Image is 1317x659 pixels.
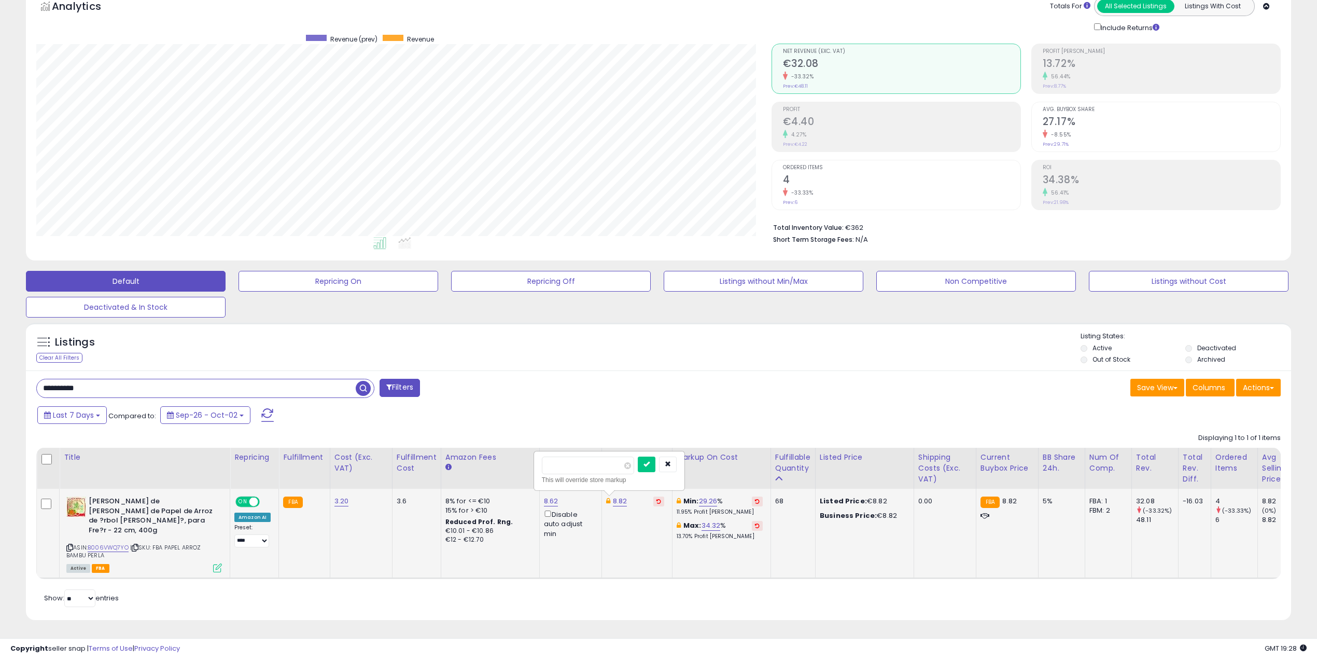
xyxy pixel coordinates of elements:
div: BB Share 24h. [1043,452,1081,474]
b: Max: [683,520,702,530]
div: % [677,497,763,516]
button: Repricing Off [451,271,651,292]
div: 0.00 [918,497,968,506]
b: Reduced Prof. Rng. [445,517,513,526]
div: Fulfillment Cost [397,452,437,474]
b: Min: [683,496,699,506]
div: Include Returns [1086,21,1172,33]
span: ROI [1043,165,1280,171]
span: All listings currently available for purchase on Amazon [66,564,90,573]
div: Amazon AI [234,513,271,522]
div: Cost (Exc. VAT) [334,452,388,474]
div: Displaying 1 to 1 of 1 items [1198,433,1281,443]
button: Listings without Cost [1089,271,1288,292]
a: 34.32 [702,520,721,531]
p: Listing States: [1081,332,1291,341]
small: Prev: €4.22 [783,141,807,147]
h5: Listings [55,335,95,350]
button: Default [26,271,226,292]
span: Sep-26 - Oct-02 [176,410,237,420]
small: Prev: 6 [783,199,797,205]
div: 8.82 [1262,497,1304,506]
small: FBA [283,497,302,508]
button: Save View [1130,379,1184,396]
div: -16.03 [1183,497,1203,506]
div: Markup on Cost [677,452,766,463]
div: €8.82 [820,497,906,506]
label: Out of Stock [1092,355,1130,364]
span: Show: entries [44,593,119,603]
small: -33.33% [788,189,814,197]
div: Repricing [234,452,274,463]
span: Profit [PERSON_NAME] [1043,49,1280,54]
label: Deactivated [1197,344,1236,352]
div: Num of Comp. [1089,452,1127,474]
label: Active [1092,344,1112,352]
div: 4 [1215,497,1257,506]
small: -8.55% [1047,131,1071,139]
div: €8.82 [820,511,906,520]
div: Total Rev. Diff. [1183,452,1207,485]
small: (-33.32%) [1143,506,1172,515]
div: €10.01 - €10.86 [445,527,531,536]
b: Listed Price: [820,496,867,506]
h2: 4 [783,174,1020,188]
button: Filters [380,379,420,397]
div: Total Rev. [1136,452,1174,474]
div: Current Buybox Price [980,452,1034,474]
a: Terms of Use [89,643,133,653]
div: 3.6 [397,497,433,506]
small: 4.27% [788,131,807,139]
div: Totals For [1050,2,1090,11]
span: Last 7 Days [53,410,94,420]
div: Fulfillable Quantity [775,452,811,474]
h2: €4.40 [783,116,1020,130]
small: FBA [980,497,1000,508]
span: OFF [258,498,275,506]
a: Privacy Policy [134,643,180,653]
small: Prev: 21.98% [1043,199,1069,205]
span: FBA [92,564,109,573]
div: 15% for > €10 [445,506,531,515]
div: Title [64,452,226,463]
button: Non Competitive [876,271,1076,292]
button: Sep-26 - Oct-02 [160,406,250,424]
h2: 27.17% [1043,116,1280,130]
a: B006VWQ7YO [88,543,129,552]
small: 56.41% [1047,189,1069,197]
span: 8.82 [1002,496,1017,506]
div: 8.82 [1262,515,1304,525]
span: | SKU: FBA PAPEL ARROZ BAMBU PERLA [66,543,201,559]
span: Revenue (prev) [330,35,377,44]
div: 5% [1043,497,1077,506]
small: Prev: 8.77% [1043,83,1066,89]
div: ASIN: [66,497,222,571]
div: €12 - €12.70 [445,536,531,544]
h2: 34.38% [1043,174,1280,188]
div: FBM: 2 [1089,506,1124,515]
span: Ordered Items [783,165,1020,171]
button: Last 7 Days [37,406,107,424]
button: Repricing On [239,271,438,292]
a: 29.26 [699,496,718,506]
span: Net Revenue (Exc. VAT) [783,49,1020,54]
div: seller snap | | [10,644,180,654]
div: 68 [775,497,807,506]
label: Archived [1197,355,1225,364]
div: Preset: [234,524,271,547]
button: Columns [1186,379,1235,396]
div: Listed Price [820,452,909,463]
div: This will override store markup [542,475,677,485]
img: 51Z4u7qAJSL._SL40_.jpg [66,497,86,517]
b: Short Term Storage Fees: [773,235,854,244]
p: 11.95% Profit [PERSON_NAME] [677,509,763,516]
button: Deactivated & In Stock [26,297,226,318]
button: Actions [1236,379,1281,396]
th: The percentage added to the cost of goods (COGS) that forms the calculator for Min & Max prices. [672,448,770,489]
li: €362 [773,221,1273,233]
div: Ordered Items [1215,452,1253,474]
strong: Copyright [10,643,48,653]
small: (0%) [1262,506,1277,515]
a: 8.62 [544,496,558,506]
small: 56.44% [1047,73,1071,80]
